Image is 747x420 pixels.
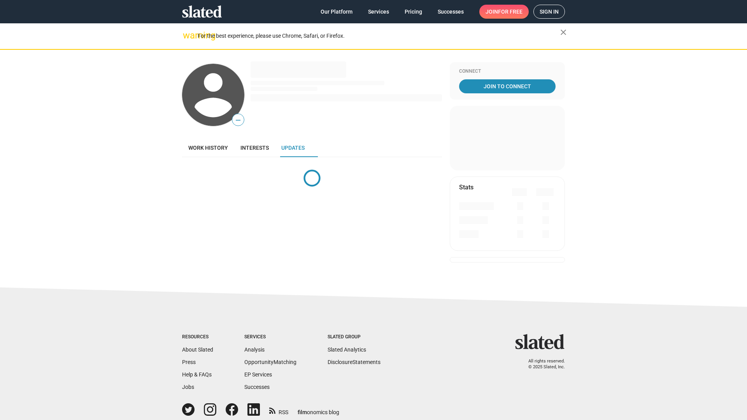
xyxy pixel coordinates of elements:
a: Help & FAQs [182,371,212,378]
span: Interests [240,145,269,151]
a: filmonomics blog [298,402,339,416]
a: Jobs [182,384,194,390]
a: Slated Analytics [328,346,366,353]
span: Successes [438,5,464,19]
p: All rights reserved. © 2025 Slated, Inc. [520,359,565,370]
span: Join To Connect [461,79,554,93]
a: Our Platform [314,5,359,19]
div: Services [244,334,296,340]
a: Successes [431,5,470,19]
a: Join To Connect [459,79,556,93]
a: EP Services [244,371,272,378]
span: Pricing [405,5,422,19]
div: Resources [182,334,213,340]
a: Pricing [398,5,428,19]
span: Updates [281,145,305,151]
a: OpportunityMatching [244,359,296,365]
span: Join [486,5,523,19]
span: film [298,409,307,415]
a: Services [362,5,395,19]
a: DisclosureStatements [328,359,381,365]
mat-icon: warning [183,31,192,40]
div: Slated Group [328,334,381,340]
a: Analysis [244,346,265,353]
span: Sign in [540,5,559,18]
a: Press [182,359,196,365]
a: About Slated [182,346,213,353]
mat-card-title: Stats [459,183,473,191]
span: Our Platform [321,5,352,19]
mat-icon: close [559,28,568,37]
span: Services [368,5,389,19]
div: Connect [459,68,556,75]
span: for free [498,5,523,19]
a: Sign in [533,5,565,19]
span: Work history [188,145,228,151]
a: Updates [275,138,311,157]
a: Work history [182,138,234,157]
a: Interests [234,138,275,157]
span: — [232,115,244,125]
a: RSS [269,404,288,416]
a: Joinfor free [479,5,529,19]
a: Successes [244,384,270,390]
div: For the best experience, please use Chrome, Safari, or Firefox. [198,31,560,41]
